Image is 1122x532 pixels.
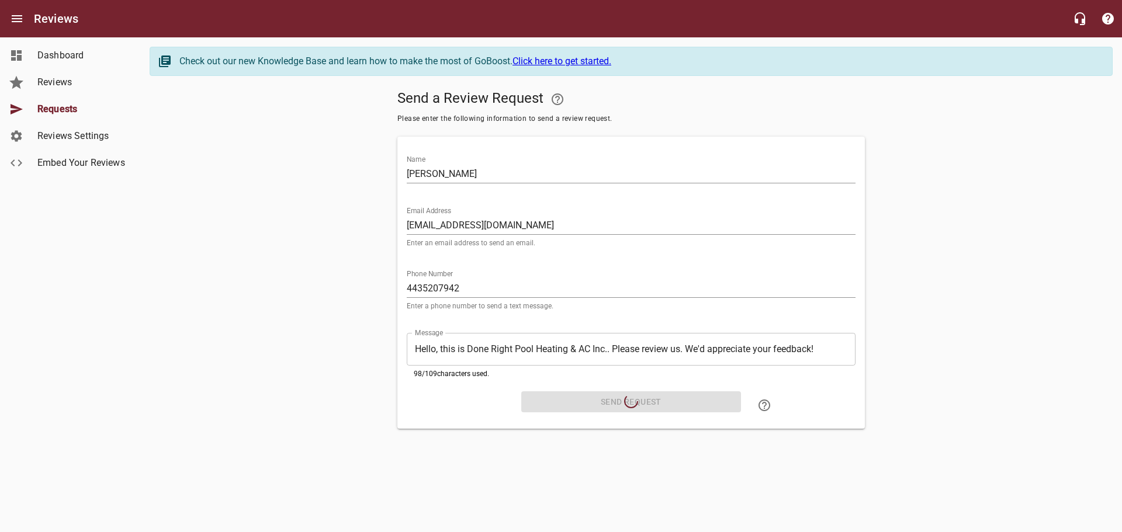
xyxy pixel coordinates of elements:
[750,391,778,419] a: Learn how to "Send a Review Request"
[407,239,856,246] p: Enter an email address to send an email.
[1094,5,1122,33] button: Support Portal
[179,54,1100,68] div: Check out our new Knowledge Base and learn how to make the most of GoBoost.
[414,370,489,378] span: 98 / 109 characters used.
[512,55,611,67] a: Click here to get started.
[34,9,78,28] h6: Reviews
[407,270,453,277] label: Phone Number
[407,302,856,310] p: Enter a phone number to send a text message.
[37,156,126,170] span: Embed Your Reviews
[397,85,865,113] h5: Send a Review Request
[1066,5,1094,33] button: Live Chat
[37,48,126,62] span: Dashboard
[543,85,572,113] a: Your Google or Facebook account must be connected to "Send a Review Request"
[397,113,865,125] span: Please enter the following information to send a review request.
[407,207,451,214] label: Email Address
[37,102,126,116] span: Requests
[415,343,847,354] textarea: Hello, this is Done Right Pool Heating & AC Inc.. Please review us. We'd appreciate your feedback!
[37,75,126,89] span: Reviews
[407,156,425,163] label: Name
[37,129,126,143] span: Reviews Settings
[3,5,31,33] button: Open drawer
